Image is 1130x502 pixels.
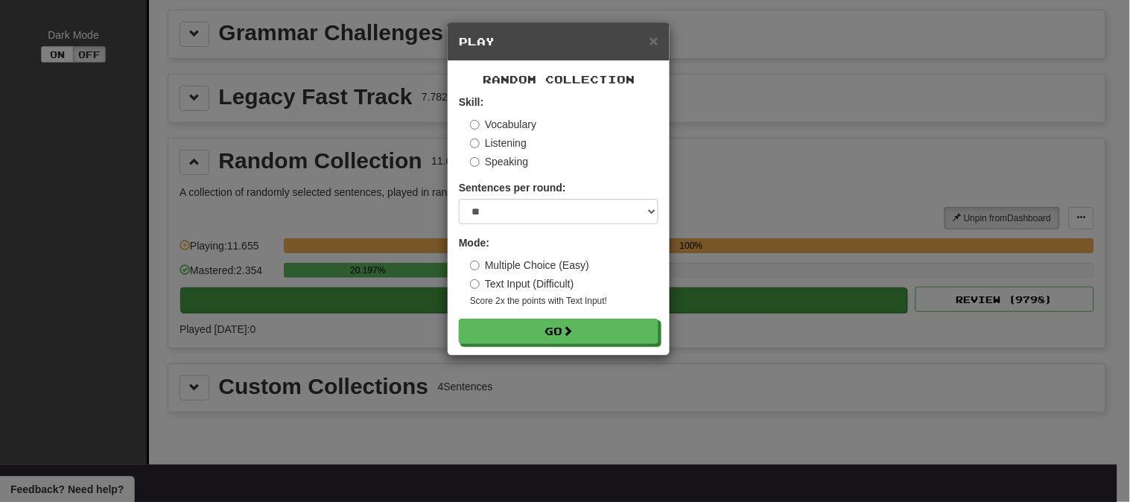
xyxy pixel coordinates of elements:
[459,34,658,49] h5: Play
[470,136,527,150] label: Listening
[470,117,536,132] label: Vocabulary
[470,120,480,130] input: Vocabulary
[470,276,574,291] label: Text Input (Difficult)
[470,258,589,273] label: Multiple Choice (Easy)
[470,295,658,308] small: Score 2x the points with Text Input !
[459,237,489,249] strong: Mode:
[470,261,480,270] input: Multiple Choice (Easy)
[470,157,480,167] input: Speaking
[470,279,480,289] input: Text Input (Difficult)
[470,154,528,169] label: Speaking
[650,32,658,49] span: ×
[650,33,658,48] button: Close
[459,319,658,344] button: Go
[459,96,483,108] strong: Skill:
[459,180,566,195] label: Sentences per round:
[483,73,635,86] span: Random Collection
[470,139,480,148] input: Listening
